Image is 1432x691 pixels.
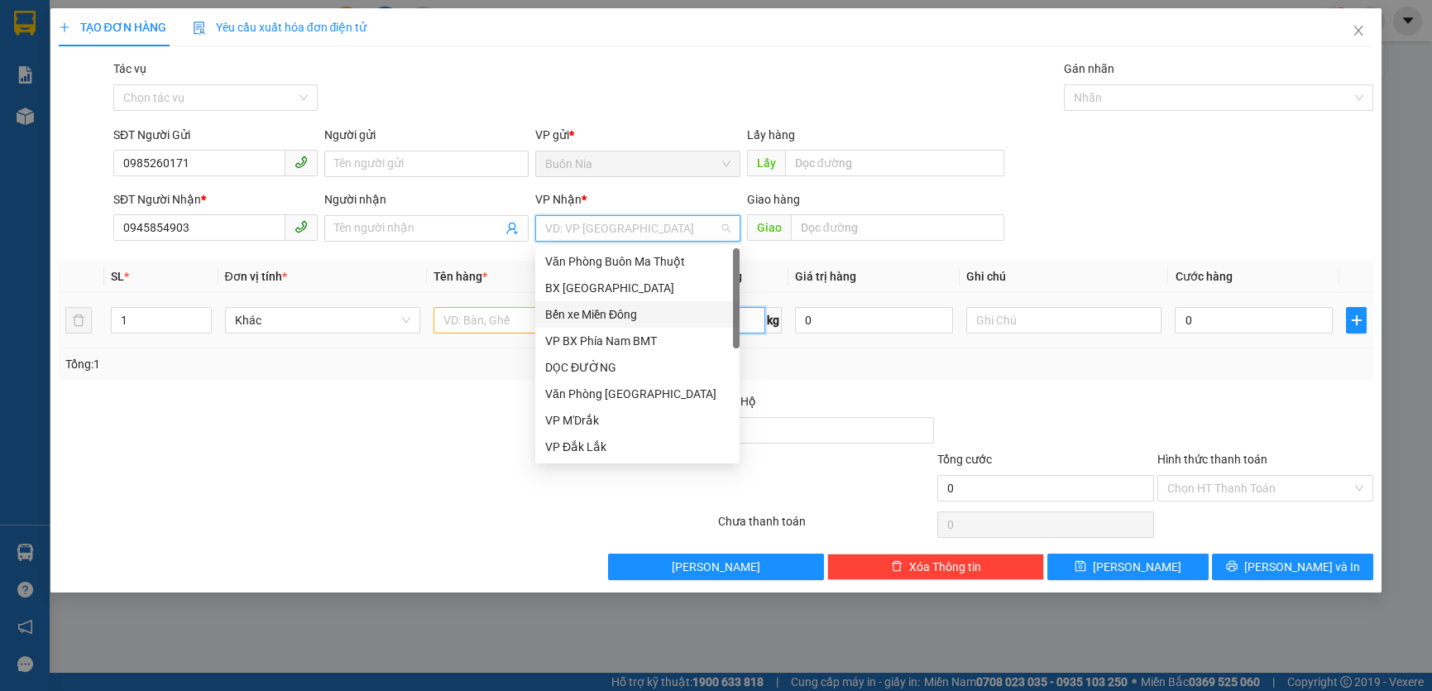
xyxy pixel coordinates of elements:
[535,381,740,407] div: Văn Phòng Tân Phú
[535,301,740,328] div: Bến xe Miền Đông
[141,54,257,74] div: QUỐC
[141,14,257,54] div: Bình Dương
[141,106,165,123] span: DĐ:
[113,62,146,75] label: Tác vụ
[827,554,1044,580] button: deleteXóa Thông tin
[747,214,791,241] span: Giao
[795,270,856,283] span: Giá trị hàng
[113,190,318,209] div: SĐT Người Nhận
[535,275,740,301] div: BX Tây Ninh
[545,358,730,377] div: DỌC ĐƯỜNG
[535,407,740,434] div: VP M'Drắk
[1335,8,1382,55] button: Close
[909,558,981,576] span: Xóa Thông tin
[295,156,308,169] span: phone
[1064,62,1114,75] label: Gán nhãn
[765,307,782,334] span: kg
[791,214,1004,241] input: Dọc đường
[960,261,1169,293] th: Ghi chú
[747,150,785,176] span: Lấy
[324,190,529,209] div: Người nhận
[1047,554,1209,580] button: save[PERSON_NAME]
[1346,307,1367,334] button: plus
[141,97,232,184] span: N4 MIẾU ÔNG CÙ
[795,307,953,334] input: 0
[785,150,1004,176] input: Dọc đường
[891,560,903,573] span: delete
[535,126,740,144] div: VP gửi
[608,554,825,580] button: [PERSON_NAME]
[59,22,70,33] span: plus
[1352,24,1365,37] span: close
[1226,560,1238,573] span: printer
[545,151,730,176] span: Buôn Nia
[545,438,730,456] div: VP Đắk Lắk
[111,270,124,283] span: SL
[535,248,740,275] div: Văn Phòng Buôn Ma Thuột
[716,512,936,541] div: Chưa thanh toán
[235,308,411,333] span: Khác
[937,453,992,466] span: Tổng cước
[141,74,257,97] div: 0987331105
[545,385,730,403] div: Văn Phòng [GEOGRAPHIC_DATA]
[295,220,308,233] span: phone
[1212,554,1373,580] button: printer[PERSON_NAME] và In
[324,126,529,144] div: Người gửi
[1244,558,1360,576] span: [PERSON_NAME] và In
[141,16,181,33] span: Nhận:
[545,332,730,350] div: VP BX Phía Nam BMT
[545,252,730,271] div: Văn Phòng Buôn Ma Thuột
[535,193,582,206] span: VP Nhận
[59,21,166,34] span: TẠO ĐƠN HÀNG
[14,34,130,57] div: 0397670515
[225,270,287,283] span: Đơn vị tính
[113,126,318,144] div: SĐT Người Gửi
[65,307,92,334] button: delete
[433,307,630,334] input: VD: Bàn, Ghế
[672,558,760,576] span: [PERSON_NAME]
[545,279,730,297] div: BX [GEOGRAPHIC_DATA]
[1347,314,1366,327] span: plus
[535,354,740,381] div: DỌC ĐƯỜNG
[193,22,206,35] img: icon
[433,270,487,283] span: Tên hàng
[14,16,40,33] span: Gửi:
[545,411,730,429] div: VP M'Drắk
[505,222,519,235] span: user-add
[545,305,730,324] div: Bến xe Miền Đông
[65,355,553,373] div: Tổng: 1
[14,14,130,34] div: Buôn Nia
[747,193,800,206] span: Giao hàng
[1157,453,1267,466] label: Hình thức thanh toán
[1075,560,1086,573] span: save
[966,307,1162,334] input: Ghi Chú
[747,128,795,142] span: Lấy hàng
[535,434,740,460] div: VP Đắk Lắk
[535,328,740,354] div: VP BX Phía Nam BMT
[1175,270,1232,283] span: Cước hàng
[193,21,367,34] span: Yêu cầu xuất hóa đơn điện tử
[1093,558,1181,576] span: [PERSON_NAME]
